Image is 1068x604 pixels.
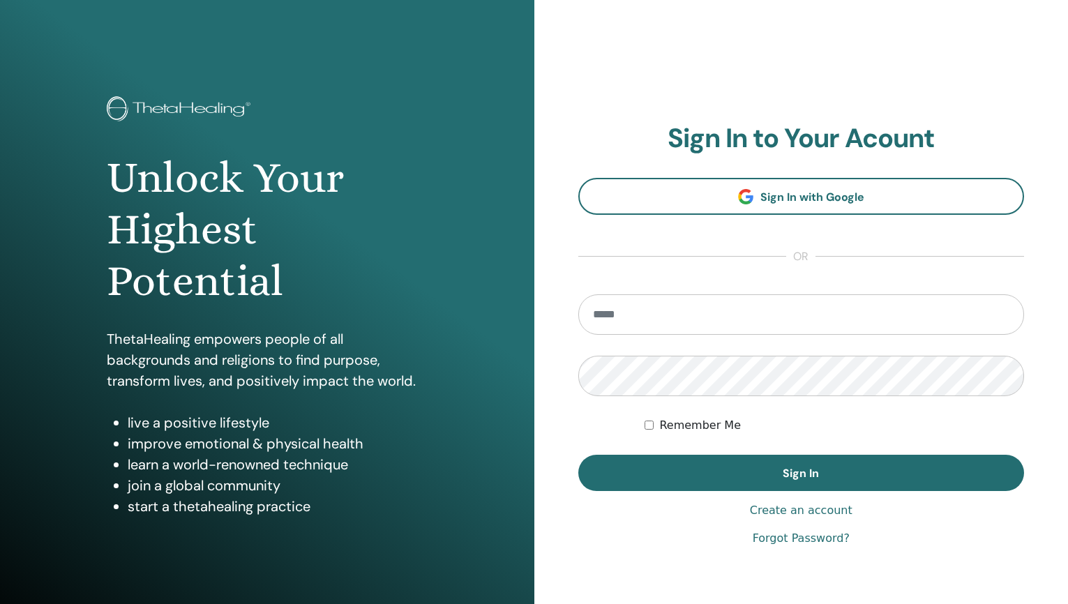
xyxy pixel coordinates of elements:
li: improve emotional & physical health [128,433,428,454]
li: start a thetahealing practice [128,496,428,517]
div: Keep me authenticated indefinitely or until I manually logout [645,417,1024,434]
h1: Unlock Your Highest Potential [107,152,428,308]
h2: Sign In to Your Acount [578,123,1025,155]
li: learn a world-renowned technique [128,454,428,475]
p: ThetaHealing empowers people of all backgrounds and religions to find purpose, transform lives, a... [107,329,428,391]
li: live a positive lifestyle [128,412,428,433]
li: join a global community [128,475,428,496]
a: Create an account [750,502,852,519]
a: Sign In with Google [578,178,1025,215]
button: Sign In [578,455,1025,491]
span: or [786,248,815,265]
span: Sign In with Google [760,190,864,204]
a: Forgot Password? [753,530,850,547]
label: Remember Me [659,417,741,434]
span: Sign In [783,466,819,481]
